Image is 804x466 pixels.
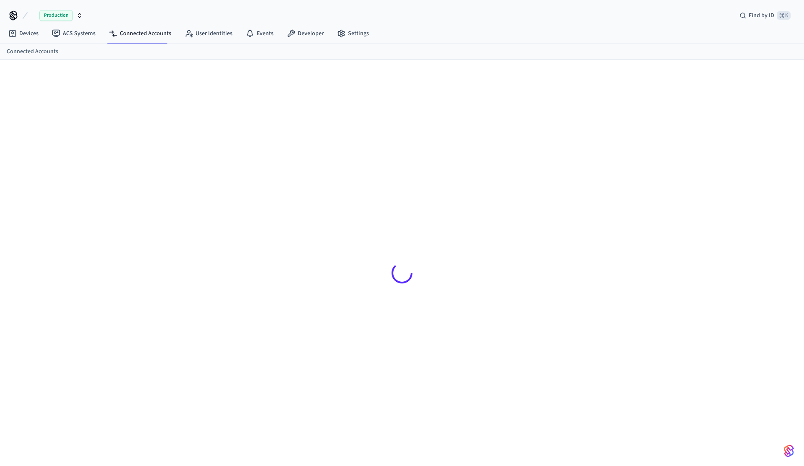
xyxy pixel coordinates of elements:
[749,11,774,20] span: Find by ID
[39,10,73,21] span: Production
[239,26,280,41] a: Events
[45,26,102,41] a: ACS Systems
[7,47,58,56] a: Connected Accounts
[178,26,239,41] a: User Identities
[733,8,797,23] div: Find by ID⌘ K
[330,26,376,41] a: Settings
[280,26,330,41] a: Developer
[777,11,791,20] span: ⌘ K
[2,26,45,41] a: Devices
[784,444,794,458] img: SeamLogoGradient.69752ec5.svg
[102,26,178,41] a: Connected Accounts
